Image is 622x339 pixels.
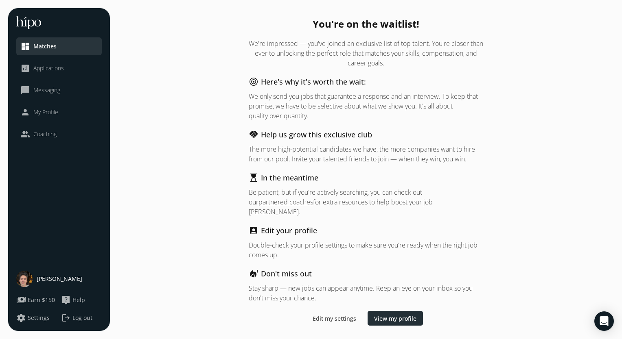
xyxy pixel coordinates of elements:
[37,275,82,283] span: [PERSON_NAME]
[20,107,98,117] a: personMy Profile
[16,295,26,305] span: payments
[33,108,58,116] span: My Profile
[594,311,614,331] div: Open Intercom Messenger
[16,271,33,287] img: user-photo
[72,296,85,304] span: Help
[249,17,483,30] h2: You're on the waitlist!
[20,85,98,95] a: chat_bubble_outlineMessaging
[20,107,30,117] span: person
[261,268,312,279] h2: Don't miss out
[249,77,258,87] span: target
[249,91,483,121] p: We only send you jobs that guarantee a response and an interview. To keep that promise, we have t...
[261,129,372,140] h2: Help us grow this exclusive club
[20,129,98,139] a: peopleCoaching
[61,295,102,305] a: live_helpHelp
[72,314,92,322] span: Log out
[249,283,483,303] p: Stay sharp — new jobs can appear anytime. Keep an eye on your inbox so you don't miss your chance.
[309,311,359,326] button: Edit my settings
[33,64,64,72] span: Applications
[33,130,57,138] span: Coaching
[16,313,57,323] a: settingsSettings
[313,314,356,323] span: Edit my settings
[261,225,317,236] h2: Edit your profile
[249,269,258,278] span: emergency_heat
[249,226,258,235] span: account_box
[261,172,318,183] h2: In the meantime
[16,313,50,323] button: settingsSettings
[249,187,483,217] p: Be patient, but if you're actively searching, you can check out our for extra resources to help b...
[16,295,55,305] button: paymentsEarn $150
[16,295,57,305] a: paymentsEarn $150
[261,76,366,87] h2: Here's why it's worth the wait:
[374,314,416,323] span: View my profile
[249,130,258,139] span: handshake
[20,129,30,139] span: people
[61,313,102,323] button: logoutLog out
[20,63,30,73] span: analytics
[20,85,30,95] span: chat_bubble_outline
[247,172,260,184] span: hourglass_top
[61,295,85,305] button: live_helpHelp
[249,39,483,68] p: We're impressed — you've joined an exclusive list of top talent. You're closer than ever to unloc...
[249,240,483,260] p: Double-check your profile settings to make sure you're ready when the right job comes up.
[16,16,41,29] img: hh-logo-white
[258,198,313,206] a: partnered coaches
[20,41,98,51] a: dashboardMatches
[28,314,50,322] span: Settings
[368,311,423,326] button: View my profile
[249,144,483,164] p: The more high-potential candidates we have, the more companies want to hire from our pool. Invite...
[33,42,57,50] span: Matches
[20,41,30,51] span: dashboard
[61,313,71,323] span: logout
[28,296,55,304] span: Earn $150
[16,313,26,323] span: settings
[61,295,71,305] span: live_help
[20,63,98,73] a: analyticsApplications
[33,86,60,94] span: Messaging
